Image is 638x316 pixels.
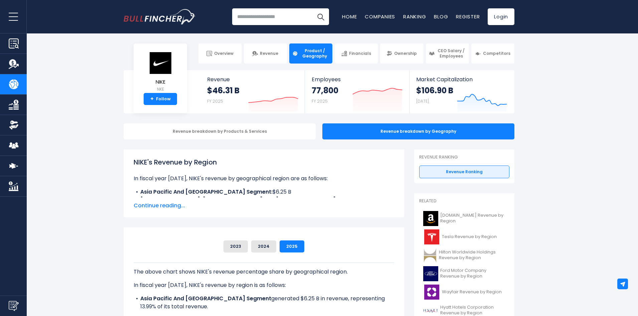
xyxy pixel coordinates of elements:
[223,240,248,252] button: 2023
[134,196,394,204] li: $12.26 B
[380,43,423,64] a: Ownership
[423,266,438,281] img: F logo
[442,289,502,295] span: Wayfair Revenue by Region
[416,76,507,83] span: Market Capitalization
[260,51,278,56] span: Revenue
[419,283,509,301] a: Wayfair Revenue by Region
[134,281,394,289] p: In fiscal year [DATE], NIKE's revenue by region is as follows:
[150,96,154,102] strong: +
[440,305,505,316] span: Hyatt Hotels Corporation Revenue by Region
[440,213,505,224] span: [DOMAIN_NAME] Revenue by Region
[214,51,233,56] span: Overview
[394,51,417,56] span: Ownership
[140,196,363,204] b: [GEOGRAPHIC_DATA], [GEOGRAPHIC_DATA] And [GEOGRAPHIC_DATA] Segment:
[124,123,316,139] div: Revenue breakdown by Products & Services
[322,123,514,139] div: Revenue breakdown by Geography
[134,295,394,311] li: generated $6.25 B in revenue, representing 13.99% of its total revenue.
[440,268,505,279] span: Ford Motor Company Revenue by Region
[251,240,276,252] button: 2024
[200,70,305,113] a: Revenue $46.31 B FY 2025
[403,13,426,20] a: Ranking
[488,8,514,25] a: Login
[483,51,510,56] span: Competitors
[342,13,357,20] a: Home
[349,51,371,56] span: Financials
[419,265,509,283] a: Ford Motor Company Revenue by Region
[305,70,409,113] a: Employees 77,800 FY 2025
[419,154,509,160] p: Revenue Ranking
[244,43,287,64] a: Revenue
[140,188,273,196] b: Asia Pacific And [GEOGRAPHIC_DATA] Segment:
[416,98,429,104] small: [DATE]
[312,98,328,104] small: FY 2025
[439,249,505,261] span: Hilton Worldwide Holdings Revenue by Region
[434,13,448,20] a: Blog
[134,175,394,183] p: In fiscal year [DATE], NIKE's revenue by geographical region are as follows:
[419,198,509,204] p: Related
[419,166,509,178] a: Revenue Ranking
[124,9,195,24] a: Go to homepage
[198,43,242,64] a: Overview
[9,120,19,130] img: Ownership
[456,13,480,20] a: Register
[437,48,466,59] span: CEO Salary / Employees
[280,240,304,252] button: 2025
[423,229,440,244] img: TSLA logo
[410,70,514,113] a: Market Capitalization $106.90 B [DATE]
[471,43,514,64] a: Competitors
[124,9,196,24] img: Bullfincher logo
[419,228,509,246] a: Tesla Revenue by Region
[312,85,338,96] strong: 77,800
[207,76,298,83] span: Revenue
[312,76,402,83] span: Employees
[335,43,378,64] a: Financials
[300,48,329,59] span: Product / Geography
[419,209,509,228] a: [DOMAIN_NAME] Revenue by Region
[442,234,497,240] span: Tesla Revenue by Region
[134,202,394,210] span: Continue reading...
[134,157,394,167] h1: NIKE's Revenue by Region
[365,13,395,20] a: Companies
[312,8,329,25] button: Search
[423,285,440,300] img: W logo
[148,51,172,93] a: NIKE NKE
[149,79,172,85] span: NIKE
[207,98,223,104] small: FY 2025
[416,85,453,96] strong: $106.90 B
[423,211,438,226] img: AMZN logo
[140,295,271,302] b: Asia Pacific And [GEOGRAPHIC_DATA] Segment
[134,188,394,196] li: $6.25 B
[144,93,177,105] a: +Follow
[423,248,437,263] img: HLT logo
[289,43,332,64] a: Product / Geography
[419,246,509,265] a: Hilton Worldwide Holdings Revenue by Region
[207,85,240,96] strong: $46.31 B
[134,268,394,276] p: The above chart shows NIKE's revenue percentage share by geographical region.
[149,86,172,92] small: NKE
[426,43,469,64] a: CEO Salary / Employees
